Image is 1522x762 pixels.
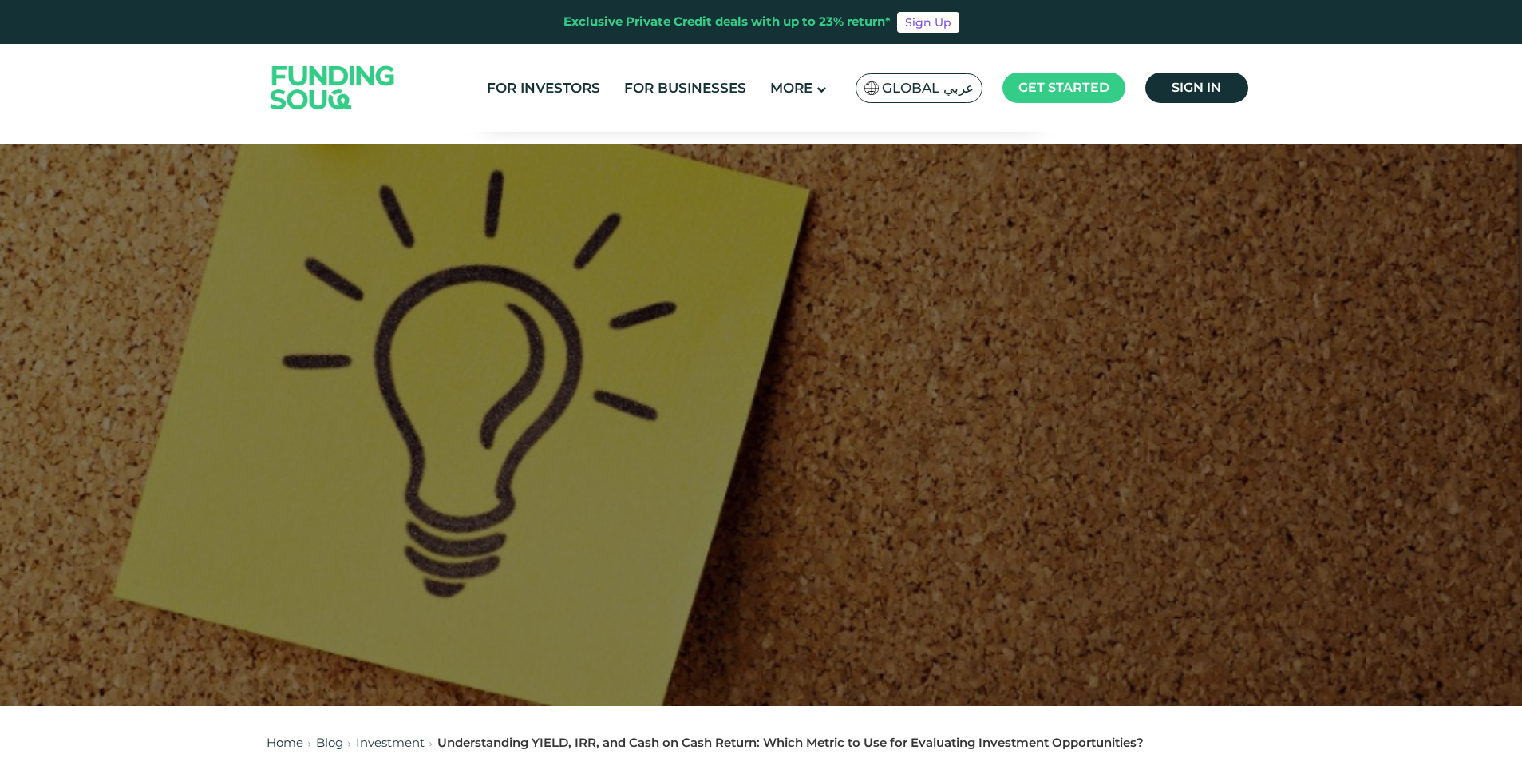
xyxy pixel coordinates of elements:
[483,75,604,101] a: For Investors
[563,13,891,31] div: Exclusive Private Credit deals with up to 23% return*
[437,734,1144,752] div: Understanding YIELD, IRR, and Cash on Cash Return: Which Metric to Use for Evaluating Investment ...
[316,735,343,750] a: Blog
[770,80,812,96] span: More
[897,12,959,33] a: Sign Up
[255,47,411,128] img: Logo
[1018,80,1109,95] span: Get started
[1145,73,1248,103] a: Sign in
[882,79,974,97] span: Global عربي
[356,735,425,750] a: Investment
[267,735,303,750] a: Home
[1172,80,1221,95] span: Sign in
[620,75,750,101] a: For Businesses
[864,81,879,95] img: SA Flag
